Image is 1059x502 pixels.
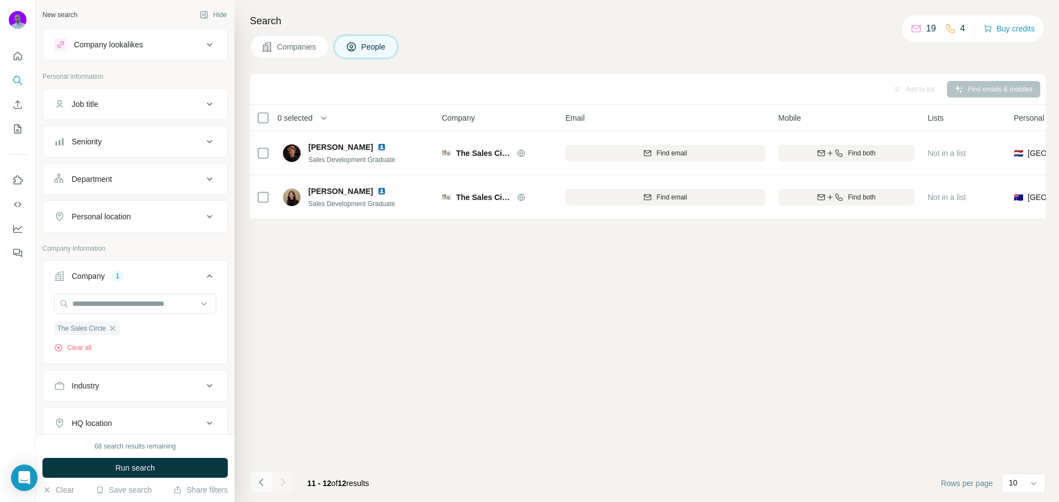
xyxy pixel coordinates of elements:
[43,203,227,230] button: Personal location
[72,136,101,147] div: Seniority
[43,373,227,399] button: Industry
[565,189,765,206] button: Find email
[72,271,105,282] div: Company
[778,112,801,123] span: Mobile
[442,150,451,155] img: Logo of The Sales Circle
[377,187,386,196] img: LinkedIn logo
[250,471,272,493] button: Navigate to previous page
[111,271,124,281] div: 1
[43,91,227,117] button: Job title
[565,112,585,123] span: Email
[42,10,77,20] div: New search
[926,22,936,35] p: 19
[848,148,875,158] span: Find both
[928,149,966,158] span: Not in a list
[9,11,26,29] img: Avatar
[283,188,301,206] img: Avatar
[9,243,26,263] button: Feedback
[43,410,227,436] button: HQ location
[308,142,373,153] span: [PERSON_NAME]
[778,145,914,161] button: Find both
[307,479,331,488] span: 11 - 12
[928,112,944,123] span: Lists
[361,41,387,52] span: People
[9,119,26,139] button: My lists
[72,174,112,185] div: Department
[442,195,451,199] img: Logo of The Sales Circle
[308,200,395,208] span: Sales Development Graduate
[778,189,914,206] button: Find both
[173,484,228,495] button: Share filters
[54,343,92,353] button: Clear all
[11,465,38,491] div: Open Intercom Messenger
[960,22,965,35] p: 4
[277,41,317,52] span: Companies
[9,46,26,66] button: Quick start
[95,484,152,495] button: Save search
[656,148,687,158] span: Find email
[43,31,227,58] button: Company lookalikes
[307,479,369,488] span: results
[456,148,511,159] span: The Sales Circle
[442,112,475,123] span: Company
[72,211,131,222] div: Personal location
[9,219,26,239] button: Dashboard
[42,484,74,495] button: Clear
[1009,477,1018,488] p: 10
[115,462,155,473] span: Run search
[277,112,313,123] span: 0 selected
[656,192,687,202] span: Find email
[1014,192,1023,203] span: 🇦🇺
[43,128,227,155] button: Seniority
[250,13,1046,29] h4: Search
[565,145,765,161] button: Find email
[848,192,875,202] span: Find both
[9,195,26,214] button: Use Surfe API
[941,478,993,489] span: Rows per page
[983,21,1035,36] button: Buy credits
[72,99,98,110] div: Job title
[9,170,26,190] button: Use Surfe on LinkedIn
[43,263,227,294] button: Company1
[283,144,301,162] img: Avatar
[72,418,112,429] div: HQ location
[308,156,395,164] span: Sales Development Graduate
[928,193,966,202] span: Not in a list
[338,479,346,488] span: 12
[72,380,99,391] div: Industry
[42,72,228,82] p: Personal information
[192,7,234,23] button: Hide
[9,95,26,115] button: Enrich CSV
[377,143,386,152] img: LinkedIn logo
[42,458,228,478] button: Run search
[43,166,227,192] button: Department
[74,39,143,50] div: Company lookalikes
[42,244,228,253] p: Company information
[94,441,175,451] div: 68 search results remaining
[1014,148,1023,159] span: 🇳🇱
[308,186,373,197] span: [PERSON_NAME]
[331,479,338,488] span: of
[9,71,26,90] button: Search
[456,192,511,203] span: The Sales Circle
[57,323,106,333] span: The Sales Circle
